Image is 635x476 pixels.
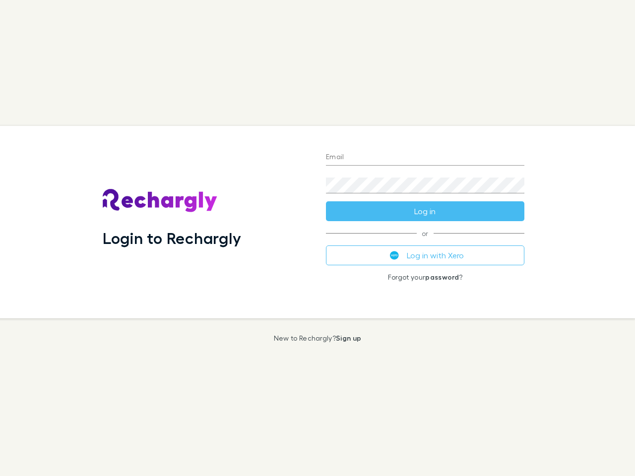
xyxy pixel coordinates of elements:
h1: Login to Rechargly [103,229,241,247]
img: Rechargly's Logo [103,189,218,213]
img: Xero's logo [390,251,399,260]
a: Sign up [336,334,361,342]
a: password [425,273,459,281]
p: New to Rechargly? [274,334,362,342]
button: Log in with Xero [326,245,524,265]
p: Forgot your ? [326,273,524,281]
span: or [326,233,524,234]
button: Log in [326,201,524,221]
